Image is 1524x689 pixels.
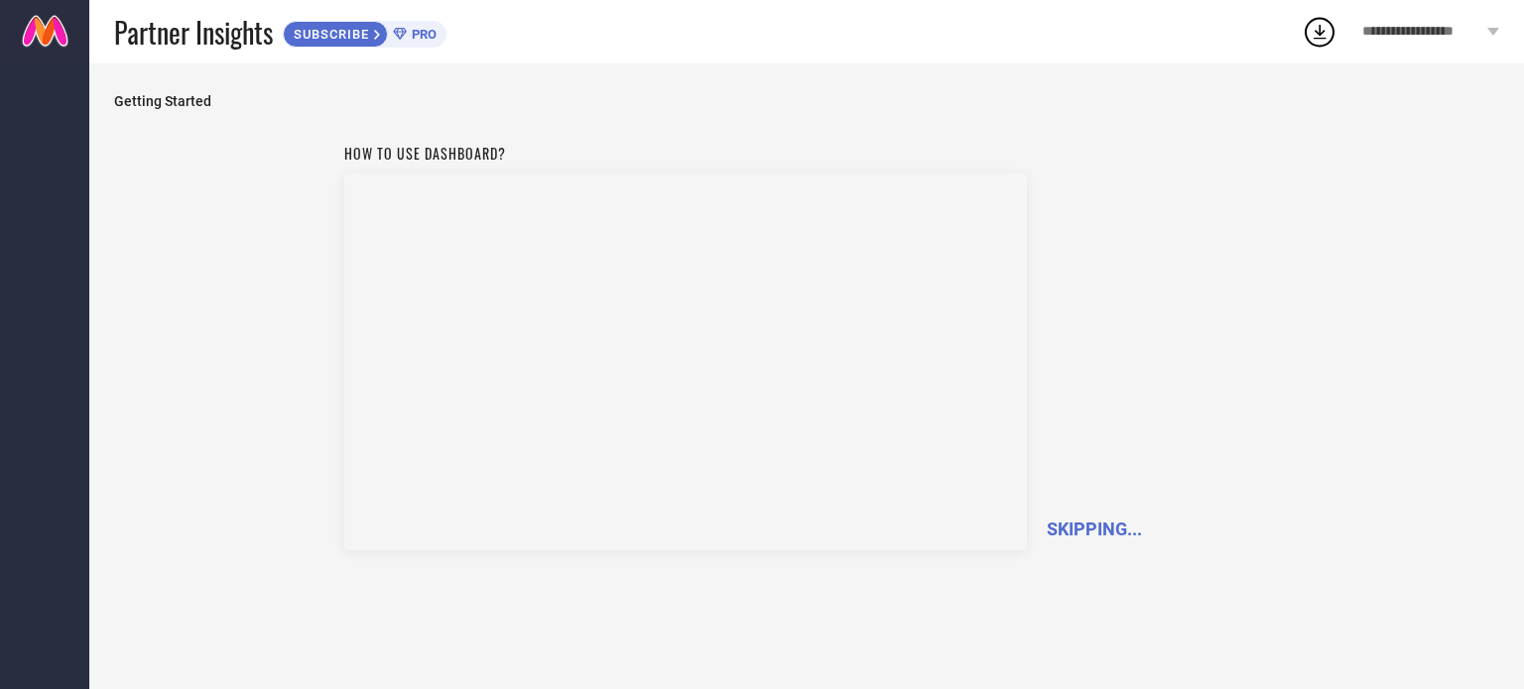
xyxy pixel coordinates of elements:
[407,27,437,42] span: PRO
[344,143,1027,164] h1: How to use dashboard?
[283,16,446,48] a: SUBSCRIBEPRO
[284,27,374,42] span: SUBSCRIBE
[1047,518,1142,539] span: SKIPPING...
[114,12,273,53] span: Partner Insights
[1302,14,1337,50] div: Open download list
[114,93,1499,109] span: Getting Started
[344,173,1027,550] iframe: Workspace Section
